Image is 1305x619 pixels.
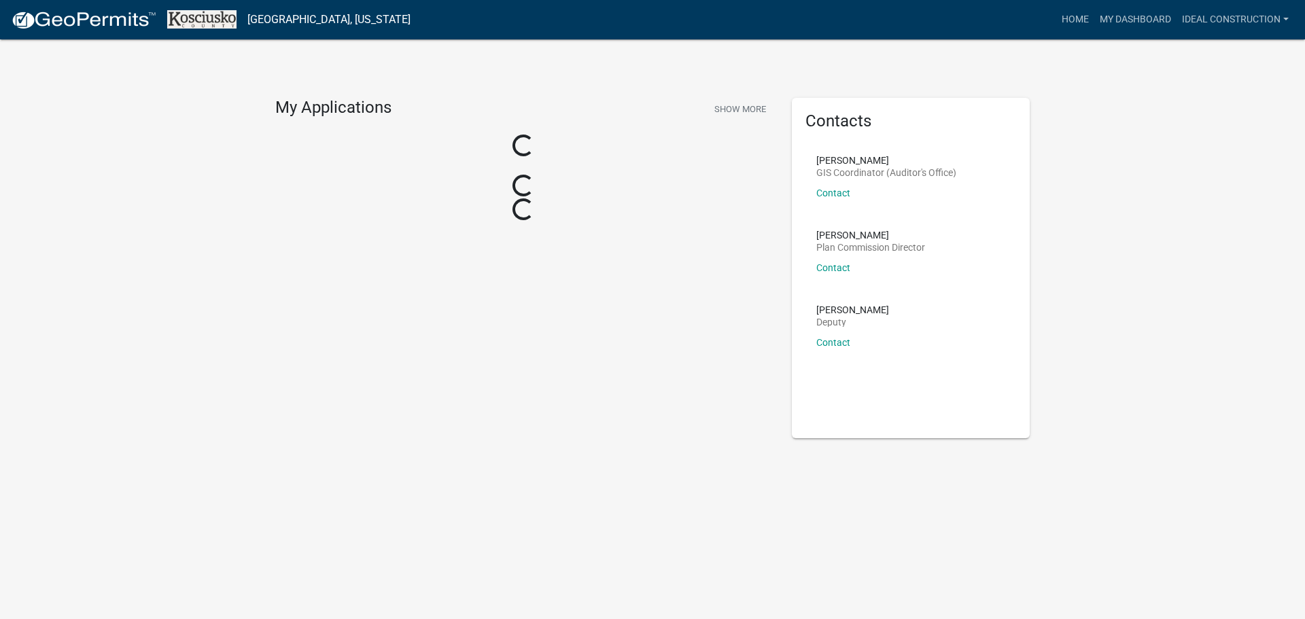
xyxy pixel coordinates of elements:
[805,111,1016,131] h5: Contacts
[816,230,925,240] p: [PERSON_NAME]
[816,168,956,177] p: GIS Coordinator (Auditor's Office)
[816,156,956,165] p: [PERSON_NAME]
[816,188,850,198] a: Contact
[1177,7,1294,33] a: Ideal Construction
[709,98,771,120] button: Show More
[1094,7,1177,33] a: My Dashboard
[167,10,237,29] img: Kosciusko County, Indiana
[1056,7,1094,33] a: Home
[247,8,411,31] a: [GEOGRAPHIC_DATA], [US_STATE]
[816,305,889,315] p: [PERSON_NAME]
[816,262,850,273] a: Contact
[816,317,889,327] p: Deputy
[816,243,925,252] p: Plan Commission Director
[275,98,391,118] h4: My Applications
[816,337,850,348] a: Contact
